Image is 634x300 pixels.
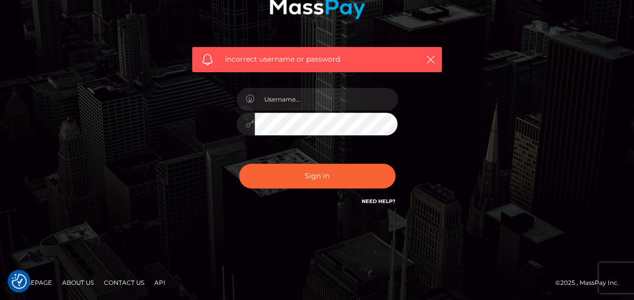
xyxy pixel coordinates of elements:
div: © 2025 , MassPay Inc. [555,277,626,288]
img: Revisit consent button [12,274,27,289]
a: About Us [58,275,98,290]
a: API [150,275,169,290]
a: Homepage [11,275,56,290]
span: Incorrect username or password. [225,54,409,65]
button: Sign in [239,164,395,188]
a: Contact Us [100,275,148,290]
input: Username... [255,88,398,111]
button: Consent Preferences [12,274,27,289]
a: Need Help? [362,198,395,205]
